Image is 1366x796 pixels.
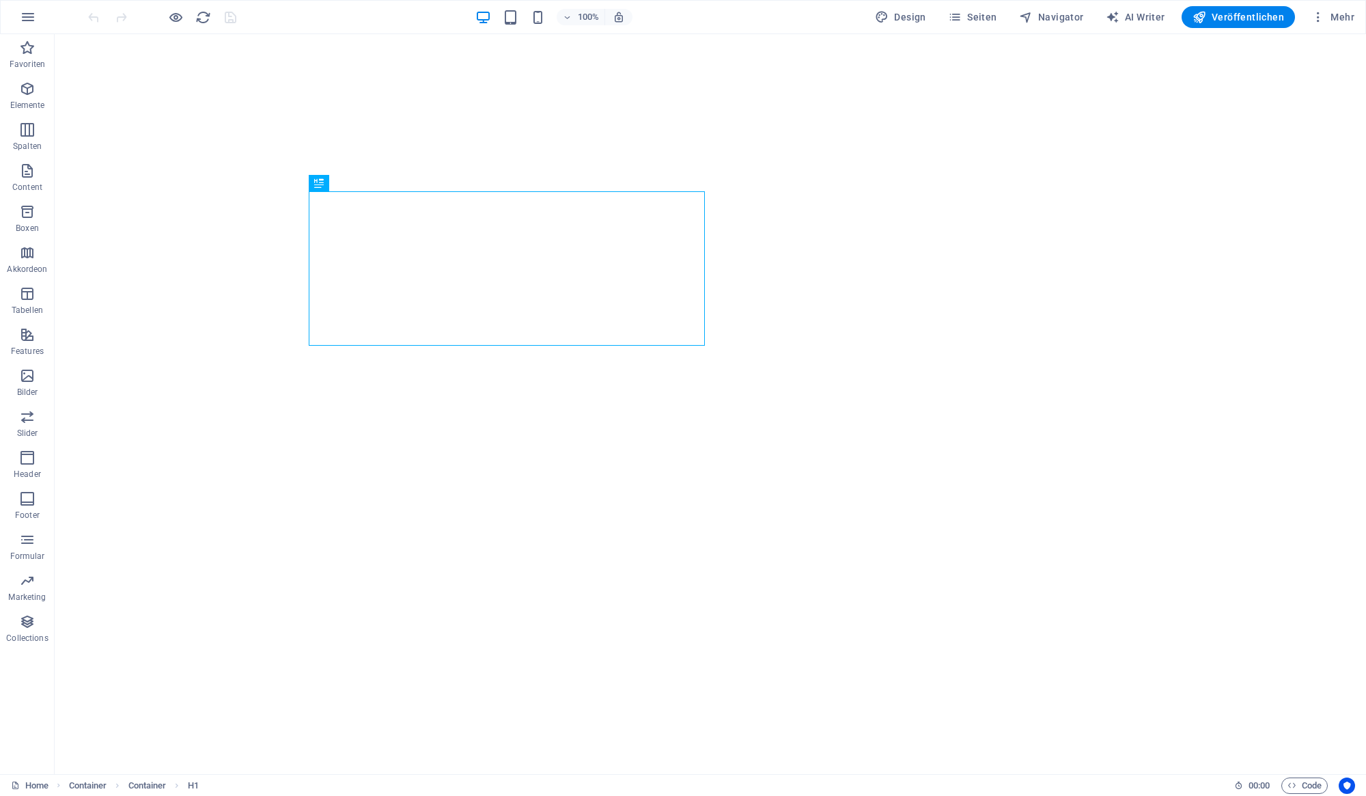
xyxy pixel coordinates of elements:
span: Mehr [1311,10,1354,24]
button: Design [869,6,932,28]
i: Seite neu laden [195,10,211,25]
p: Collections [6,633,48,644]
p: Tabellen [12,305,43,316]
button: Navigator [1014,6,1089,28]
button: Seiten [943,6,1003,28]
p: Bilder [17,387,38,398]
p: Footer [15,510,40,521]
p: Features [11,346,44,357]
span: Klick zum Auswählen. Doppelklick zum Bearbeiten [188,778,199,794]
div: Design (Strg+Alt+Y) [869,6,932,28]
button: Mehr [1306,6,1360,28]
span: Code [1287,778,1322,794]
p: Boxen [16,223,39,234]
p: Marketing [8,592,46,603]
button: Code [1281,778,1328,794]
a: Klick, um Auswahl aufzuheben. Doppelklick öffnet Seitenverwaltung [11,778,48,794]
h6: 100% [577,9,599,25]
button: Veröffentlichen [1182,6,1295,28]
span: Veröffentlichen [1193,10,1284,24]
span: AI Writer [1106,10,1165,24]
nav: breadcrumb [69,778,199,794]
p: Favoriten [10,59,45,70]
span: Klick zum Auswählen. Doppelklick zum Bearbeiten [128,778,167,794]
button: Klicke hier, um den Vorschau-Modus zu verlassen [167,9,184,25]
p: Akkordeon [7,264,47,275]
p: Content [12,182,42,193]
p: Header [14,469,41,480]
button: 100% [557,9,605,25]
p: Formular [10,551,45,562]
span: 00 00 [1249,778,1270,794]
h6: Session-Zeit [1234,778,1270,794]
span: Klick zum Auswählen. Doppelklick zum Bearbeiten [69,778,107,794]
button: Usercentrics [1339,778,1355,794]
p: Slider [17,428,38,439]
p: Elemente [10,100,45,111]
span: Seiten [948,10,997,24]
button: reload [195,9,211,25]
p: Spalten [13,141,42,152]
i: Bei Größenänderung Zoomstufe automatisch an das gewählte Gerät anpassen. [613,11,625,23]
button: AI Writer [1100,6,1171,28]
span: Navigator [1019,10,1084,24]
span: Design [875,10,926,24]
span: : [1258,780,1260,791]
